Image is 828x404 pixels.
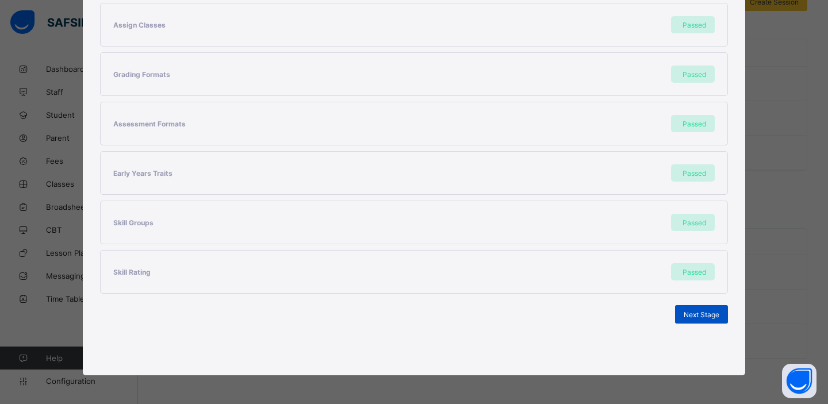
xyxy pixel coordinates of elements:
[684,310,719,319] span: Next Stage
[683,120,706,128] span: Passed
[113,169,172,178] span: Early Years Traits
[683,169,706,178] span: Passed
[683,21,706,29] span: Passed
[113,70,170,79] span: Grading Formats
[782,364,816,398] button: Open asap
[113,268,151,276] span: Skill Rating
[683,268,706,276] span: Passed
[113,120,186,128] span: Assessment Formats
[683,70,706,79] span: Passed
[683,218,706,227] span: Passed
[113,21,166,29] span: Assign Classes
[113,218,154,227] span: Skill Groups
